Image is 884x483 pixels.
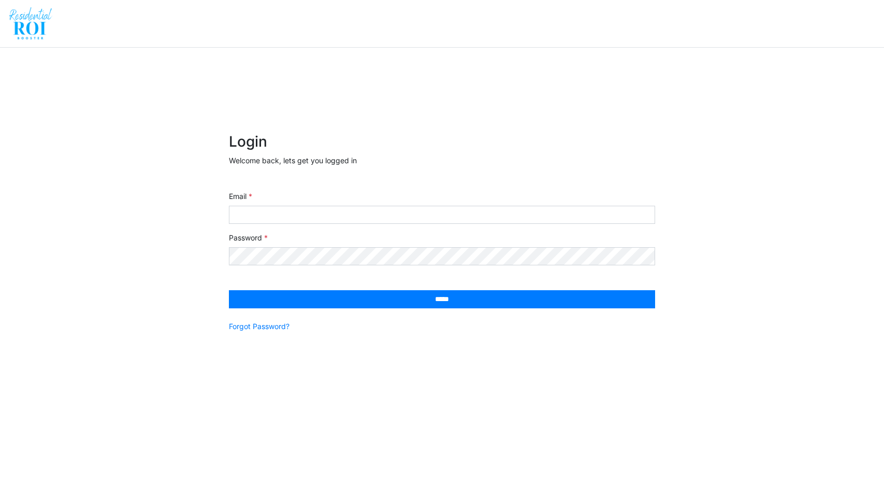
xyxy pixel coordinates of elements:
h2: Login [229,133,656,151]
label: Email [229,191,252,202]
a: Forgot Password? [229,321,289,332]
label: Password [229,232,268,243]
p: Welcome back, lets get you logged in [229,155,656,166]
img: spp logo [8,7,53,40]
